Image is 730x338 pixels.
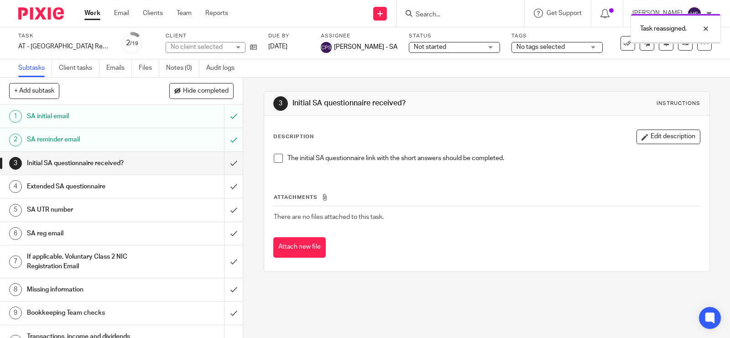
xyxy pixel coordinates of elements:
[18,32,109,40] label: Task
[9,157,22,170] div: 3
[84,9,100,18] a: Work
[27,109,152,123] h1: SA initial email
[268,43,287,50] span: [DATE]
[687,6,702,21] img: svg%3E
[59,59,99,77] a: Client tasks
[9,204,22,217] div: 5
[321,32,397,40] label: Assignee
[516,44,565,50] span: No tags selected
[18,42,109,51] div: AT - SA Return - PE 05-04-2025
[177,9,192,18] a: Team
[334,42,397,52] span: [PERSON_NAME] - SA
[268,32,309,40] label: Due by
[274,214,384,220] span: There are no files attached to this task.
[414,44,446,50] span: Not started
[273,133,314,140] p: Description
[126,38,138,48] div: 2
[274,195,318,200] span: Attachments
[27,250,152,273] h1: If applicable, Voluntary Class 2 NIC Registration Email
[18,59,52,77] a: Subtasks
[9,255,22,268] div: 7
[166,59,199,77] a: Notes (0)
[106,59,132,77] a: Emails
[18,42,109,51] div: AT - [GEOGRAPHIC_DATA] Return - PE [DATE]
[292,99,506,108] h1: Initial SA questionnaire received?
[183,88,229,95] span: Hide completed
[27,203,152,217] h1: SA UTR number
[169,83,234,99] button: Hide completed
[657,100,700,107] div: Instructions
[321,42,332,53] img: svg%3E
[139,59,159,77] a: Files
[206,59,241,77] a: Audit logs
[636,130,700,144] button: Edit description
[9,227,22,240] div: 6
[9,283,22,296] div: 8
[9,307,22,319] div: 9
[130,41,138,46] small: /19
[287,154,700,163] p: The initial SA questionnaire link with the short answers should be completed.
[9,83,59,99] button: + Add subtask
[18,7,64,20] img: Pixie
[273,237,326,258] button: Attach new file
[27,306,152,320] h1: Bookkeeping Team checks
[9,134,22,146] div: 2
[9,110,22,123] div: 1
[171,42,230,52] div: No client selected
[27,156,152,170] h1: Initial SA questionnaire received?
[27,283,152,296] h1: Missing information
[143,9,163,18] a: Clients
[27,180,152,193] h1: Extended SA questionnaire
[166,32,257,40] label: Client
[205,9,228,18] a: Reports
[9,180,22,193] div: 4
[27,227,152,240] h1: SA reg email
[114,9,129,18] a: Email
[640,24,687,33] p: Task reassigned.
[27,133,152,146] h1: SA reminder email
[273,96,288,111] div: 3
